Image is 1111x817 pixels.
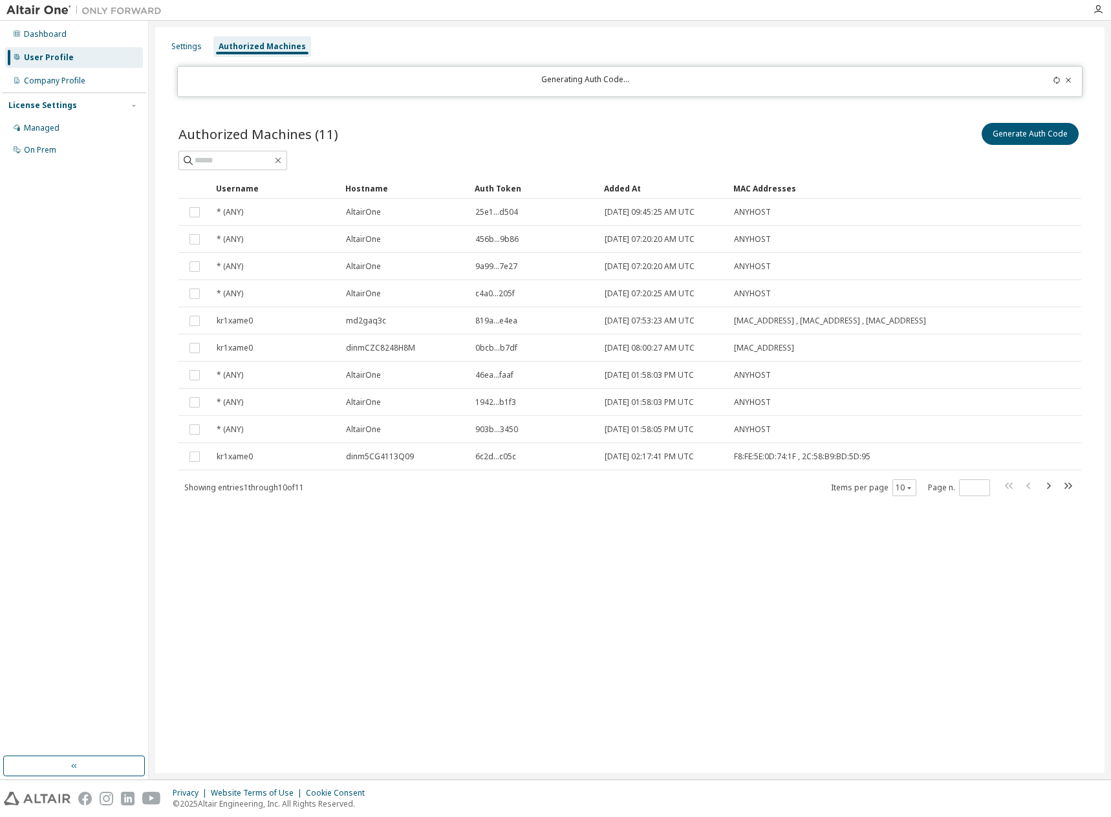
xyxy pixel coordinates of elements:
span: Items per page [831,479,916,496]
span: kr1xame0 [217,452,253,462]
span: [DATE] 08:00:27 AM UTC [605,343,695,353]
span: * (ANY) [217,424,243,435]
img: facebook.svg [78,792,92,805]
div: Username [216,178,335,199]
div: Authorized Machines [219,41,306,52]
button: 10 [896,483,913,493]
div: Company Profile [24,76,85,86]
span: AltairOne [346,397,381,408]
span: 46ea...faaf [475,370,513,380]
span: [MAC_ADDRESS] [734,343,794,353]
span: 903b...3450 [475,424,518,435]
img: youtube.svg [142,792,161,805]
span: dinm5CG4113Q09 [346,452,414,462]
img: linkedin.svg [121,792,135,805]
div: Cookie Consent [306,788,372,798]
span: AltairOne [346,370,381,380]
span: [DATE] 07:20:20 AM UTC [605,234,695,245]
span: ANYHOST [734,207,771,217]
span: [DATE] 01:58:03 PM UTC [605,370,694,380]
p: © 2025 Altair Engineering, Inc. All Rights Reserved. [173,798,372,809]
div: On Prem [24,145,56,155]
span: 819a...e4ea [475,316,517,326]
span: [DATE] 07:20:25 AM UTC [605,289,695,299]
span: [DATE] 02:17:41 PM UTC [605,452,694,462]
span: kr1xame0 [217,343,253,353]
span: * (ANY) [217,234,243,245]
span: Page n. [928,479,990,496]
span: ANYHOST [734,370,771,380]
span: 0bcb...b7df [475,343,517,353]
span: [DATE] 01:58:03 PM UTC [605,397,694,408]
span: Authorized Machines (11) [178,125,338,143]
span: [DATE] 01:58:05 PM UTC [605,424,694,435]
span: AltairOne [346,207,381,217]
span: Showing entries 1 through 10 of 11 [184,482,304,493]
span: 6c2d...c05c [475,452,516,462]
img: Altair One [6,4,168,17]
span: AltairOne [346,424,381,435]
span: c4a0...205f [475,289,515,299]
span: [DATE] 09:45:25 AM UTC [605,207,695,217]
span: 456b...9b86 [475,234,519,245]
div: MAC Addresses [733,178,949,199]
span: AltairOne [346,261,381,272]
div: Generating Auth Code... [186,74,986,89]
img: instagram.svg [100,792,113,805]
span: F8:FE:5E:0D:74:1F , 2C:58:B9:BD:5D:95 [734,452,870,462]
span: * (ANY) [217,207,243,217]
span: AltairOne [346,234,381,245]
span: * (ANY) [217,261,243,272]
span: * (ANY) [217,289,243,299]
img: altair_logo.svg [4,792,70,805]
span: ANYHOST [734,234,771,245]
span: ANYHOST [734,289,771,299]
span: 1942...b1f3 [475,397,516,408]
span: 9a99...7e27 [475,261,517,272]
div: Privacy [173,788,211,798]
span: ANYHOST [734,261,771,272]
span: dinmCZC8248H8M [346,343,415,353]
div: Auth Token [475,178,594,199]
span: ANYHOST [734,397,771,408]
div: Website Terms of Use [211,788,306,798]
span: [DATE] 07:20:20 AM UTC [605,261,695,272]
div: Managed [24,123,59,133]
div: Settings [171,41,202,52]
div: User Profile [24,52,74,63]
div: Dashboard [24,29,67,39]
div: Hostname [345,178,464,199]
div: License Settings [8,100,77,111]
span: AltairOne [346,289,381,299]
span: * (ANY) [217,397,243,408]
span: kr1xame0 [217,316,253,326]
button: Generate Auth Code [982,123,1079,145]
span: ANYHOST [734,424,771,435]
span: md2gaq3c [346,316,386,326]
div: Added At [604,178,723,199]
span: [MAC_ADDRESS] , [MAC_ADDRESS] , [MAC_ADDRESS] [734,316,926,326]
span: * (ANY) [217,370,243,380]
span: 25e1...d504 [475,207,518,217]
span: [DATE] 07:53:23 AM UTC [605,316,695,326]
